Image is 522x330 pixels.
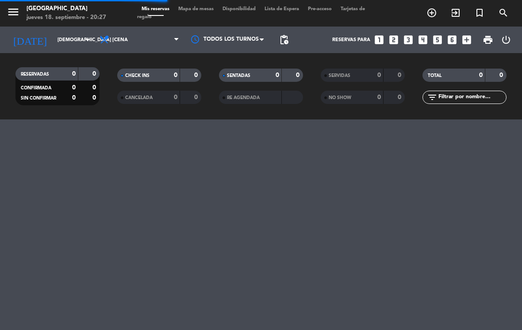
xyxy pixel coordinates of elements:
span: CANCELADA [125,96,153,100]
i: looks_4 [417,34,429,46]
strong: 0 [174,94,177,100]
i: looks_3 [403,34,414,46]
input: Filtrar por nombre... [438,92,506,102]
strong: 0 [479,72,483,78]
span: Mis reservas [137,7,174,12]
strong: 0 [92,95,98,101]
span: Lista de Espera [260,7,303,12]
i: search [498,8,509,18]
i: arrow_drop_down [82,35,93,45]
span: Disponibilidad [218,7,260,12]
span: Reservas para [332,37,370,43]
span: print [483,35,493,45]
i: looks_one [373,34,385,46]
strong: 0 [174,72,177,78]
span: CHECK INS [125,73,150,78]
i: looks_6 [446,34,458,46]
strong: 0 [92,84,98,91]
i: [DATE] [7,30,53,50]
span: Pre-acceso [303,7,336,12]
strong: 0 [377,94,381,100]
span: Cena [114,37,128,43]
span: TOTAL [428,73,441,78]
i: menu [7,5,20,19]
span: NO SHOW [329,96,351,100]
span: SIN CONFIRMAR [21,96,56,100]
span: SERVIDAS [329,73,350,78]
strong: 0 [276,72,279,78]
strong: 0 [499,72,505,78]
i: add_box [461,34,472,46]
span: RESERVAR MESA [420,5,444,20]
i: looks_two [388,34,399,46]
strong: 0 [296,72,301,78]
span: SENTADAS [227,73,250,78]
strong: 0 [92,71,98,77]
div: LOG OUT [497,27,515,53]
strong: 0 [398,72,403,78]
strong: 0 [194,94,200,100]
span: RE AGENDADA [227,96,260,100]
span: RESERVADAS [21,72,49,77]
button: menu [7,5,20,22]
span: CONFIRMADA [21,86,51,90]
span: Mapa de mesas [174,7,218,12]
strong: 0 [72,95,76,101]
span: Reserva especial [468,5,491,20]
span: BUSCAR [491,5,515,20]
span: WALK IN [444,5,468,20]
i: power_settings_new [501,35,511,45]
div: jueves 18. septiembre - 20:27 [27,13,106,22]
i: exit_to_app [450,8,461,18]
i: looks_5 [432,34,443,46]
strong: 0 [72,84,76,91]
span: pending_actions [279,35,289,45]
i: add_circle_outline [426,8,437,18]
div: [GEOGRAPHIC_DATA] [27,4,106,13]
strong: 0 [194,72,200,78]
i: turned_in_not [474,8,485,18]
strong: 0 [72,71,76,77]
i: filter_list [427,92,438,103]
strong: 0 [398,94,403,100]
strong: 0 [377,72,381,78]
